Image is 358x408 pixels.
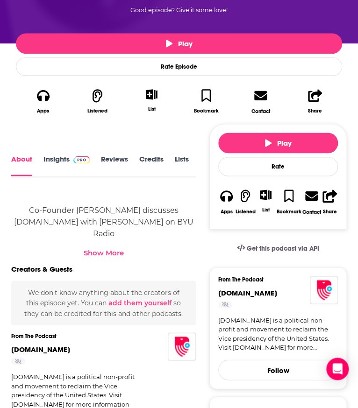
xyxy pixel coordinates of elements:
div: Rate Episode [16,57,342,76]
button: Follow [218,359,338,380]
span: Play [265,139,292,148]
a: [DOMAIN_NAME] is a political non-profit and movement to reclaim the Vice presidency of the United... [218,316,338,352]
img: Vice.run [168,332,196,360]
button: Apps [16,83,70,120]
h3: From The Podcast [218,276,330,282]
div: Contact [251,108,270,114]
button: Listened [235,183,256,220]
a: Credits [139,155,164,176]
span: [DOMAIN_NAME] [218,288,277,297]
button: Listened [70,83,124,120]
button: Share [322,183,338,220]
button: Play [16,33,342,54]
span: We don't know anything about the creators of this episode yet . You can so they can be credited f... [24,288,183,317]
button: Play [218,133,338,153]
div: Show More ButtonList [125,83,179,118]
button: Show More Button [256,190,275,200]
button: add them yourself [108,299,172,306]
span: Get this podcast via API [247,244,319,252]
h3: From The Podcast [11,332,188,339]
a: Reviews [101,155,128,176]
span: Good episode? Give it some love! [130,7,228,14]
span: Play [166,39,193,48]
div: Share [308,108,322,114]
a: Lists [175,155,189,176]
div: Listened [87,108,107,114]
img: Vice.run [310,276,338,304]
button: Bookmark [179,83,233,120]
a: Get this podcast via API [229,237,327,260]
div: Contact [302,208,321,215]
span: [DOMAIN_NAME] [11,345,70,353]
div: Co-Founder [PERSON_NAME] discusses [DOMAIN_NAME] with [PERSON_NAME] on BYU Radio [11,204,196,239]
div: Open Intercom Messenger [326,358,349,380]
button: Show More Button [142,89,161,99]
a: Vice.run [218,288,277,297]
div: Apps [37,108,49,114]
img: Podchaser Pro [73,156,90,163]
div: Show More ButtonList [256,183,276,218]
div: Share [322,208,337,214]
a: About [11,155,32,176]
div: List [148,106,156,112]
a: Contact [302,183,322,220]
a: InsightsPodchaser Pro [43,155,90,176]
button: Apps [218,183,235,220]
div: List [262,206,270,212]
button: Share [288,83,342,120]
div: Bookmark [277,208,301,214]
a: Contact [233,83,287,120]
div: Bookmark [194,108,219,114]
div: Listened [235,208,255,214]
div: Apps [221,208,233,214]
h2: Creators & Guests [11,264,72,273]
button: Bookmark [276,183,302,220]
div: Rate [218,157,338,176]
a: Vice.run [11,345,70,353]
